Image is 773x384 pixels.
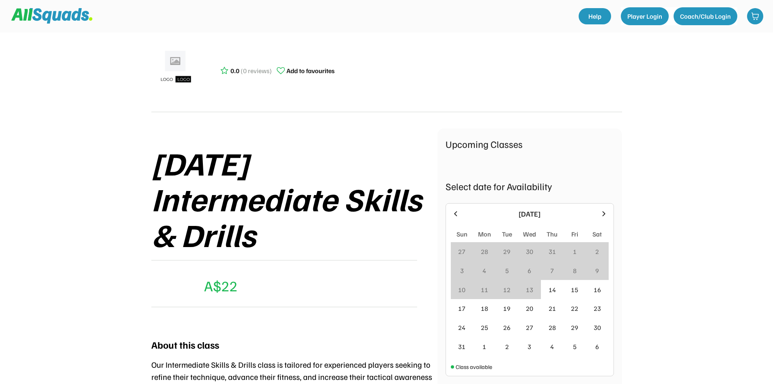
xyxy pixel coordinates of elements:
div: 1 [573,247,577,256]
div: 20 [526,304,533,313]
img: yH5BAEAAAAALAAAAAABAAEAAAIBRAA7 [151,274,171,293]
div: 13 [526,285,533,295]
div: 29 [571,323,578,332]
div: 6 [595,342,599,351]
div: Sun [456,229,467,239]
a: Help [579,8,611,24]
div: [DATE] [465,208,595,219]
div: Fri [571,229,578,239]
button: Player Login [621,7,669,25]
img: ui-kit-placeholders-product-5_1200x.webp [155,48,196,89]
div: 2 [595,247,599,256]
div: 7 [550,266,554,276]
div: Upcoming Classes [446,137,614,151]
div: 26 [503,323,510,332]
div: 0.0 [230,66,239,76]
div: 3 [528,342,531,351]
div: 3 [460,266,464,276]
div: 31 [458,342,465,351]
img: shopping-cart-01%20%281%29.svg [751,12,759,20]
div: Wed [523,229,536,239]
div: 22 [571,304,578,313]
div: 5 [505,266,509,276]
div: 27 [526,323,533,332]
div: 18 [481,304,488,313]
div: 30 [594,323,601,332]
div: Mon [478,229,491,239]
div: 2 [505,342,509,351]
div: Thu [547,229,558,239]
div: 31 [549,247,556,256]
div: 25 [481,323,488,332]
div: 17 [458,304,465,313]
div: A$22 [204,275,237,297]
div: 5 [573,342,577,351]
div: Tue [502,229,512,239]
div: 10 [458,285,465,295]
div: About this class [151,337,219,352]
div: 23 [594,304,601,313]
div: 11 [481,285,488,295]
div: 9 [595,266,599,276]
div: (0 reviews) [241,66,272,76]
div: 30 [526,247,533,256]
div: 28 [481,247,488,256]
div: 27 [458,247,465,256]
div: 1 [482,342,486,351]
div: Class available [456,362,492,371]
div: 6 [528,266,531,276]
div: Sat [592,229,602,239]
div: 24 [458,323,465,332]
div: 29 [503,247,510,256]
div: [DATE] Intermediate Skills & Drills [151,145,437,252]
div: 19 [503,304,510,313]
div: 8 [573,266,577,276]
button: Coach/Club Login [674,7,737,25]
div: 4 [550,342,554,351]
img: Squad%20Logo.svg [11,8,93,24]
div: 15 [571,285,578,295]
div: 14 [549,285,556,295]
div: 12 [503,285,510,295]
div: 21 [549,304,556,313]
div: 16 [594,285,601,295]
div: Add to favourites [286,66,335,76]
div: Select date for Availability [446,179,614,193]
div: 28 [549,323,556,332]
div: 4 [482,266,486,276]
